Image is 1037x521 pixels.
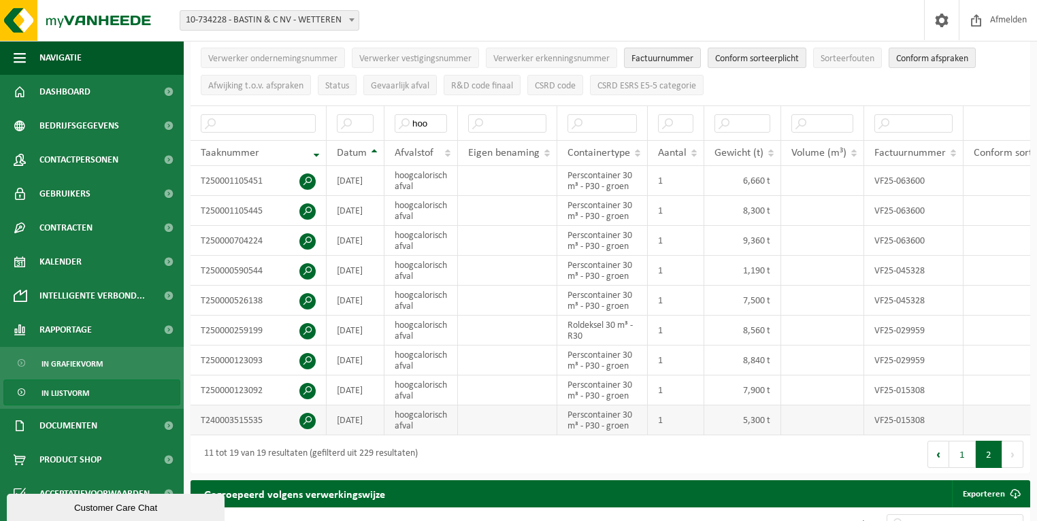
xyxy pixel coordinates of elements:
td: hoogcalorisch afval [384,346,458,375]
td: VF25-063600 [864,196,964,226]
iframe: chat widget [7,491,227,521]
td: T250000123092 [191,375,327,405]
td: [DATE] [327,316,384,346]
button: Gevaarlijk afval : Activate to sort [363,75,437,95]
span: Afvalstof [395,148,433,158]
span: CSRD code [535,81,576,91]
button: 1 [949,441,976,468]
h2: Gegroepeerd volgens verwerkingswijze [191,480,399,507]
button: SorteerfoutenSorteerfouten: Activate to sort [813,48,882,68]
button: FactuurnummerFactuurnummer: Activate to sort [624,48,701,68]
td: hoogcalorisch afval [384,256,458,286]
td: VF25-045328 [864,256,964,286]
td: 6,660 t [704,166,781,196]
button: Conform sorteerplicht : Activate to sort [708,48,806,68]
td: VF25-029959 [864,346,964,375]
td: 8,840 t [704,346,781,375]
button: Next [1002,441,1023,468]
td: T240003515535 [191,405,327,435]
button: Afwijking t.o.v. afsprakenAfwijking t.o.v. afspraken: Activate to sort [201,75,311,95]
span: Factuurnummer [874,148,946,158]
span: Navigatie [39,41,82,75]
td: Perscontainer 30 m³ - P30 - groen [557,286,648,316]
td: 1 [648,256,704,286]
td: 1 [648,405,704,435]
td: [DATE] [327,226,384,256]
td: 8,560 t [704,316,781,346]
td: T250000123093 [191,346,327,375]
a: Exporteren [952,480,1029,507]
button: StatusStatus: Activate to sort [318,75,357,95]
button: Verwerker vestigingsnummerVerwerker vestigingsnummer: Activate to sort [352,48,479,68]
td: VF25-045328 [864,286,964,316]
td: [DATE] [327,166,384,196]
span: In lijstvorm [42,380,89,406]
button: R&D code finaalR&amp;D code finaal: Activate to sort [444,75,521,95]
td: Perscontainer 30 m³ - P30 - groen [557,405,648,435]
td: Roldeksel 30 m³ - R30 [557,316,648,346]
td: T250000590544 [191,256,327,286]
span: Taaknummer [201,148,259,158]
td: 1 [648,346,704,375]
button: Verwerker ondernemingsnummerVerwerker ondernemingsnummer: Activate to sort [201,48,345,68]
button: 2 [976,441,1002,468]
td: 8,300 t [704,196,781,226]
span: Status [325,81,349,91]
td: VF25-063600 [864,226,964,256]
td: 7,900 t [704,375,781,405]
span: Contactpersonen [39,143,118,177]
td: 9,360 t [704,226,781,256]
td: 1 [648,375,704,405]
td: [DATE] [327,256,384,286]
td: [DATE] [327,346,384,375]
div: 11 tot 19 van 19 resultaten (gefilterd uit 229 resultaten) [197,442,418,467]
span: Volume (m³) [791,148,846,158]
td: hoogcalorisch afval [384,286,458,316]
td: T250000704224 [191,226,327,256]
span: Contracten [39,211,93,245]
td: VF25-015308 [864,405,964,435]
td: 1 [648,196,704,226]
td: T250001105451 [191,166,327,196]
td: [DATE] [327,196,384,226]
button: CSRD ESRS E5-5 categorieCSRD ESRS E5-5 categorie: Activate to sort [590,75,704,95]
span: Verwerker erkenningsnummer [493,54,610,64]
span: Verwerker vestigingsnummer [359,54,472,64]
span: 10-734228 - BASTIN & C NV - WETTEREN [180,10,359,31]
td: hoogcalorisch afval [384,316,458,346]
span: Gewicht (t) [714,148,763,158]
span: 10-734228 - BASTIN & C NV - WETTEREN [180,11,359,30]
button: CSRD codeCSRD code: Activate to sort [527,75,583,95]
span: Conform sorteerplicht [715,54,799,64]
td: Perscontainer 30 m³ - P30 - groen [557,346,648,375]
td: hoogcalorisch afval [384,166,458,196]
td: VF25-063600 [864,166,964,196]
span: Intelligente verbond... [39,279,145,313]
td: T250000259199 [191,316,327,346]
span: Sorteerfouten [821,54,874,64]
span: Dashboard [39,75,90,109]
td: 1 [648,316,704,346]
button: Verwerker erkenningsnummerVerwerker erkenningsnummer: Activate to sort [486,48,617,68]
td: VF25-015308 [864,375,964,405]
td: [DATE] [327,286,384,316]
span: Rapportage [39,313,92,347]
span: Gevaarlijk afval [371,81,429,91]
span: Bedrijfsgegevens [39,109,119,143]
td: 1 [648,286,704,316]
td: hoogcalorisch afval [384,226,458,256]
span: Conform afspraken [896,54,968,64]
a: In lijstvorm [3,380,180,405]
span: Datum [337,148,367,158]
span: Containertype [567,148,630,158]
td: Perscontainer 30 m³ - P30 - groen [557,256,648,286]
td: T250001105445 [191,196,327,226]
td: VF25-029959 [864,316,964,346]
a: In grafiekvorm [3,350,180,376]
span: CSRD ESRS E5-5 categorie [597,81,696,91]
button: Previous [927,441,949,468]
span: Product Shop [39,443,101,477]
td: [DATE] [327,405,384,435]
td: [DATE] [327,375,384,405]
